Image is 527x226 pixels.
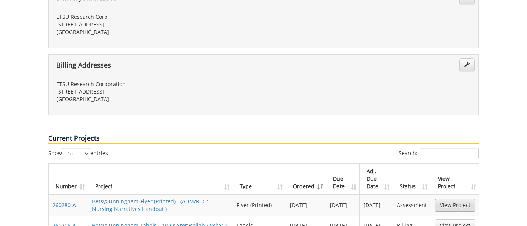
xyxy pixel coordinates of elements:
[233,164,287,194] th: Type: activate to sort column ascending
[326,194,359,216] td: [DATE]
[62,148,90,159] select: Showentries
[56,21,258,28] p: [STREET_ADDRESS]
[56,95,258,103] p: [GEOGRAPHIC_DATA]
[360,164,393,194] th: Adj. Due Date: activate to sort column ascending
[233,194,287,216] td: Flyer (Printed)
[360,194,393,216] td: [DATE]
[56,61,453,71] h4: Billing Addresses
[48,148,108,159] label: Show entries
[56,28,258,36] p: [GEOGRAPHIC_DATA]
[459,58,475,71] a: Edit Addresses
[420,148,479,159] input: Search:
[48,134,479,144] p: Current Projects
[56,88,258,95] p: [STREET_ADDRESS]
[49,164,88,194] th: Number: activate to sort column ascending
[92,198,208,212] a: BetsyCunningham-Flyer (Printed) - (ADM/RCO: Nursing Narratives Handout )
[52,201,76,209] a: 260280-A
[431,164,479,194] th: View Project: activate to sort column ascending
[56,80,258,88] p: ETSU Research Corporation
[88,164,233,194] th: Project: activate to sort column ascending
[399,148,479,159] label: Search:
[393,194,431,216] td: Assessment
[326,164,359,194] th: Due Date: activate to sort column ascending
[56,13,258,21] p: ETSU Research Corp
[393,164,431,194] th: Status: activate to sort column ascending
[286,164,326,194] th: Ordered: activate to sort column ascending
[435,199,475,212] a: View Project
[286,194,326,216] td: [DATE]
